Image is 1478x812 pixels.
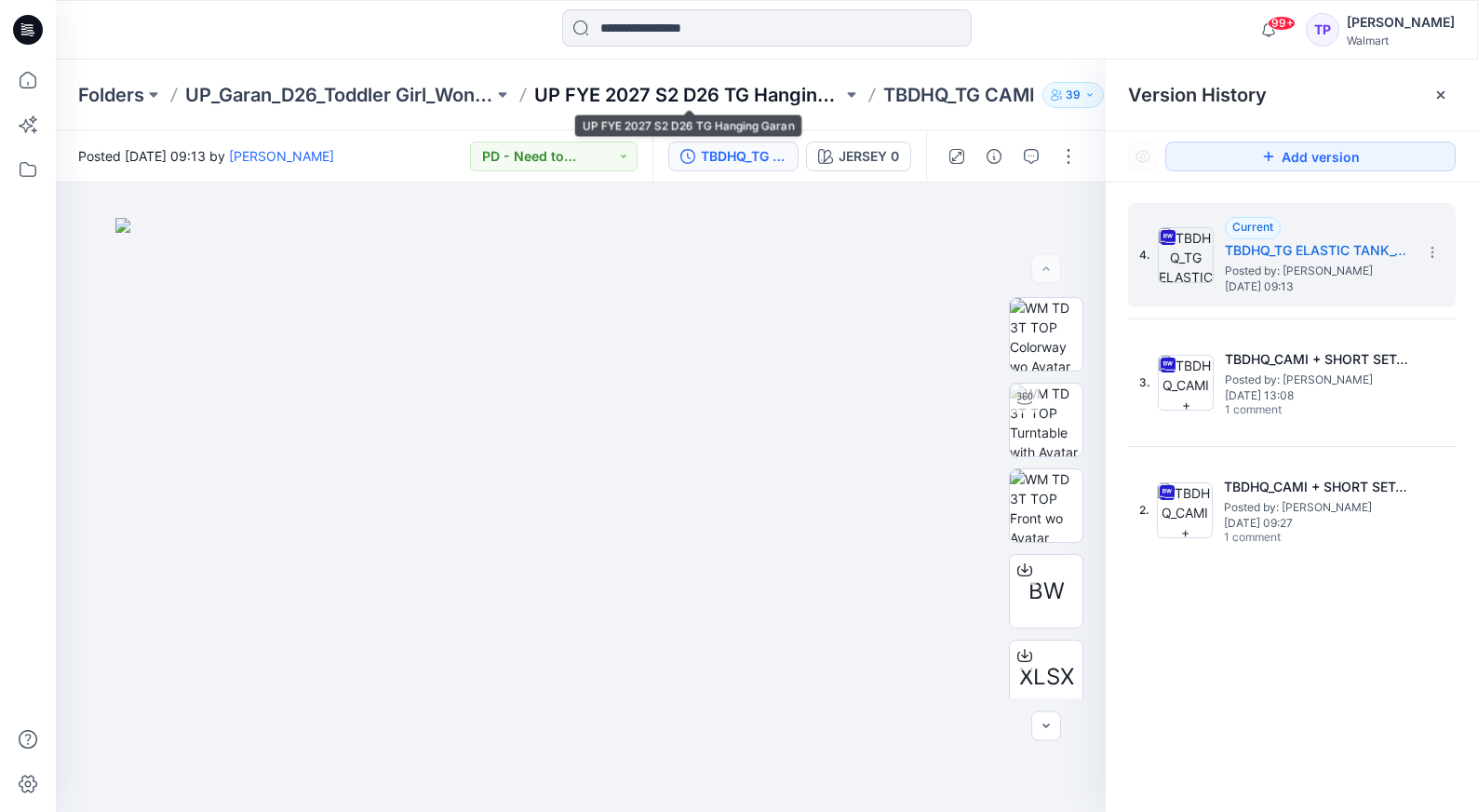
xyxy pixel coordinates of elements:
span: Version History [1128,84,1267,106]
h5: TBDHQ_CAMI + SHORT SET_TG3025-R1_7.18.25 [1225,348,1411,371]
a: [PERSON_NAME] [229,148,334,164]
span: XLSX [1019,660,1074,694]
span: Current [1232,220,1273,234]
div: JERSEY 0 [839,146,899,167]
span: [DATE] 13:08 [1225,389,1411,402]
img: WM TD 3T TOP Colorway wo Avatar [1010,298,1082,371]
span: 99+ [1268,16,1296,31]
span: Posted by: Tshara Payne [1225,371,1411,389]
p: 39 [1066,85,1081,105]
span: 2. [1139,502,1149,519]
span: 1 comment [1225,403,1355,418]
a: Folders [78,82,144,108]
span: 4. [1139,247,1150,264]
span: [DATE] 09:27 [1224,517,1410,530]
button: Show Hidden Versions [1128,142,1158,171]
button: Close [1433,88,1448,102]
span: 3. [1139,374,1150,391]
div: TBDHQ_TG ELASTIC TANK_TG3025-R3 [701,146,786,167]
img: eyJhbGciOiJIUzI1NiIsImtpZCI6IjAiLCJzbHQiOiJzZXMiLCJ0eXAiOiJKV1QifQ.eyJkYXRhIjp7InR5cGUiOiJzdG9yYW... [115,218,1046,812]
button: 39 [1042,82,1104,108]
span: Posted [DATE] 09:13 by [78,146,334,166]
img: TBDHQ_TG ELASTIC TANK_TG3025-R3 [1158,227,1214,283]
div: Walmart [1347,34,1455,47]
button: Add version [1165,142,1456,171]
span: Posted by: Tshara Payne [1224,498,1410,517]
div: [PERSON_NAME] [1347,11,1455,34]
span: Posted by: Tshara Payne [1225,262,1411,280]
h5: TBDHQ_TG ELASTIC TANK_TG3025-R3 [1225,239,1411,262]
span: 1 comment [1224,531,1354,546]
button: Details [979,142,1009,171]
a: UP_Garan_D26_Toddler Girl_Wonder_Nation [185,82,493,108]
img: TBDHQ_CAMI + SHORT SET_TG3025-R1_7.18.25 [1157,482,1213,538]
h5: TBDHQ_CAMI + SHORT SET_TG3025-R1_7.18.25 [1224,476,1410,498]
img: WM TD 3T TOP Turntable with Avatar [1010,384,1082,456]
span: BW [1028,575,1065,608]
button: TBDHQ_TG ELASTIC TANK_TG3025-R3 [668,142,799,171]
button: JERSEY 0 [806,142,911,171]
img: WM TD 3T TOP Front wo Avatar [1010,469,1082,542]
img: TBDHQ_CAMI + SHORT SET_TG3025-R1_7.18.25 [1158,355,1214,411]
div: TP [1306,13,1339,47]
span: [DATE] 09:13 [1225,280,1411,293]
a: UP FYE 2027 S2 D26 TG Hanging Garan [534,82,842,108]
p: TBDHQ_TG CAMI [883,82,1035,108]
